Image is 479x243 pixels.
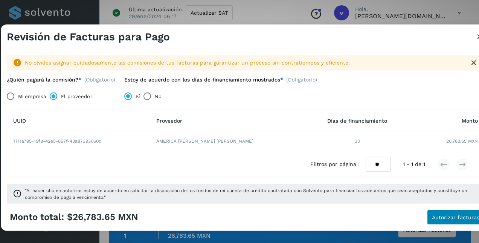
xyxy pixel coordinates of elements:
label: El proveedor [61,89,92,104]
h3: Revisión de Facturas para Pago [7,31,170,43]
span: (Obligatorio) [286,76,317,86]
span: Proveedor [156,118,182,124]
label: ¿Quién pagará la comisión? [7,76,81,83]
span: Filtros por página : [310,160,360,168]
div: No olvides asignar cuidadosamente las comisiones de tus facturas para garantizar un proceso sin c... [25,59,463,67]
label: No [155,89,162,104]
label: Mi empresa [18,89,46,104]
td: 30 [306,131,409,151]
span: 1 - 1 de 1 [403,160,425,168]
span: "Al hacer clic en autorizar estoy de acuerdo en solicitar la disposición de los fondos de mi cuen... [25,187,478,200]
label: Estoy de acuerdo con los días de financiamiento mostrados [124,76,283,83]
span: (Obligatorio) [84,76,115,83]
span: Días de financiamiento [327,118,387,124]
td: 1711a795-19f8-42e5-857f-43a87393060c [7,131,150,151]
span: UUID [13,118,26,124]
span: 26,783.65 MXN [446,138,478,145]
td: AMERICA [PERSON_NAME] [PERSON_NAME] [150,131,306,151]
span: $26,783.65 MXN [67,212,138,223]
span: Monto total: [10,212,64,223]
span: Monto [462,118,478,124]
label: Sí [136,89,140,104]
